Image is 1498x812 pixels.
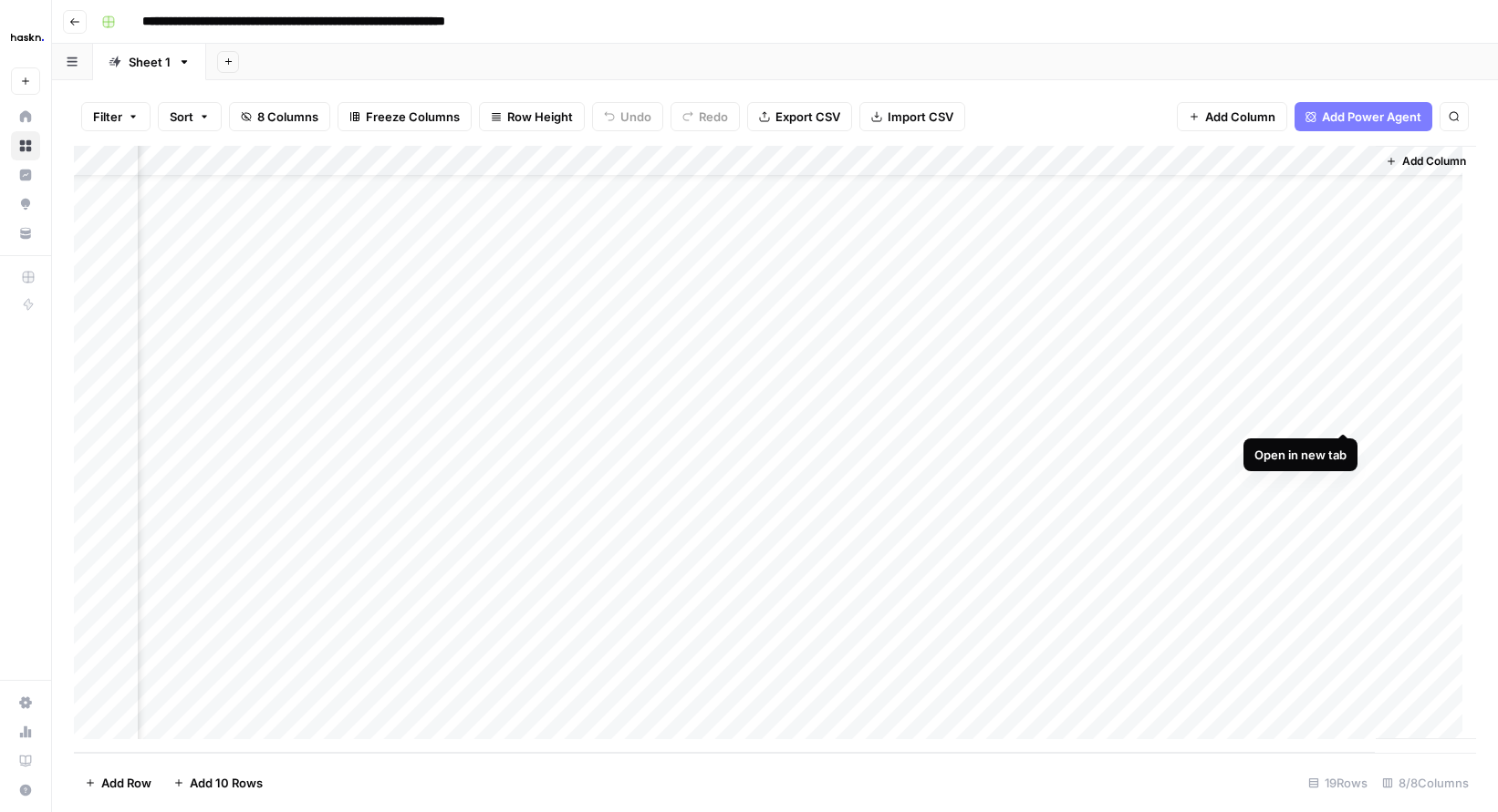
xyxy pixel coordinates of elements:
span: Row Height [507,108,573,126]
a: Insights [11,160,40,190]
button: Row Height [479,102,585,131]
a: Browse [11,131,40,160]
button: Filter [81,102,151,131]
button: Freeze Columns [338,102,472,131]
img: Haskn Logo [11,21,44,54]
span: Export CSV [775,108,840,126]
a: Usage [11,717,40,746]
a: Home [11,102,40,131]
a: Opportunities [11,190,40,219]
a: Sheet 1 [93,44,206,80]
span: Add Column [1205,108,1275,126]
button: Help + Support [11,776,40,805]
span: Filter [93,108,122,126]
span: Add Column [1402,153,1466,170]
button: Export CSV [747,102,852,131]
button: Add Power Agent [1295,102,1432,131]
span: Redo [699,108,728,126]
div: Open in new tab [1254,446,1347,464]
button: Add 10 Rows [162,768,274,797]
button: Undo [592,102,663,131]
a: Your Data [11,219,40,248]
button: Sort [158,102,222,131]
button: Add Column [1378,149,1473,173]
button: 8 Columns [229,102,330,131]
span: Add 10 Rows [190,774,263,792]
button: Redo [671,102,740,131]
a: Settings [11,688,40,717]
div: Sheet 1 [129,53,171,71]
span: Add Row [101,774,151,792]
button: Add Column [1177,102,1287,131]
span: Undo [620,108,651,126]
button: Workspace: Haskn [11,15,40,60]
div: 8/8 Columns [1375,768,1476,797]
span: Sort [170,108,193,126]
span: 8 Columns [257,108,318,126]
span: Import CSV [888,108,953,126]
div: 19 Rows [1301,768,1375,797]
a: Learning Hub [11,746,40,776]
button: Add Row [74,768,162,797]
button: Import CSV [859,102,965,131]
span: Add Power Agent [1322,108,1421,126]
span: Freeze Columns [366,108,460,126]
